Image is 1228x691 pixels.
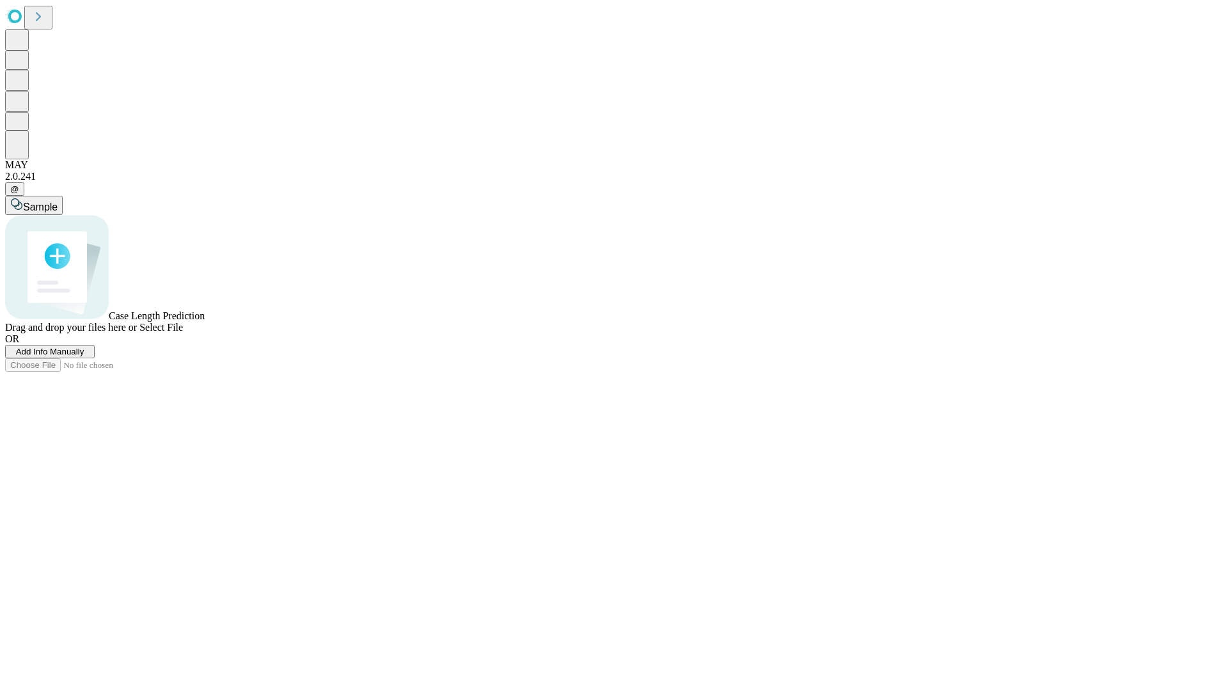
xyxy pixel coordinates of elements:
div: MAY [5,159,1223,171]
div: 2.0.241 [5,171,1223,182]
span: Drag and drop your files here or [5,322,137,333]
span: Case Length Prediction [109,310,205,321]
button: Add Info Manually [5,345,95,358]
button: @ [5,182,24,196]
button: Sample [5,196,63,215]
span: OR [5,333,19,344]
span: @ [10,184,19,194]
span: Select File [139,322,183,333]
span: Sample [23,202,58,212]
span: Add Info Manually [16,347,84,356]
